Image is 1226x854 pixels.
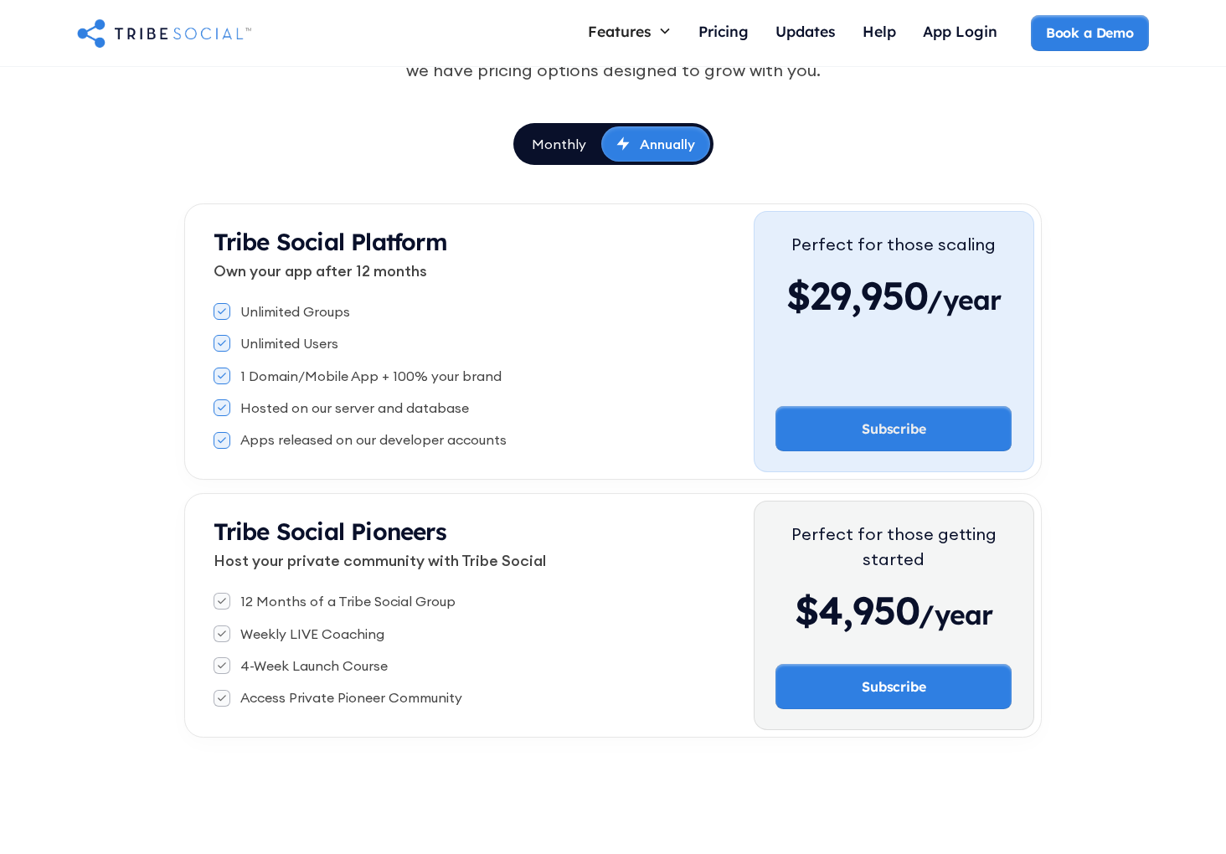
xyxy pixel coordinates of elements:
[775,664,1012,709] a: Subscribe
[240,399,469,417] div: Hosted on our server and database
[909,15,1011,51] a: App Login
[240,688,462,707] div: Access Private Pioneer Community
[588,22,652,40] div: Features
[214,227,447,256] strong: Tribe Social Platform
[762,15,849,51] a: Updates
[240,592,456,610] div: 12 Months of a Tribe Social Group
[77,16,251,49] a: home
[923,22,997,40] div: App Login
[919,598,992,640] span: /year
[532,135,586,153] div: Monthly
[214,260,754,282] p: Own your app after 12 months
[775,522,1012,572] div: Perfect for those getting started
[927,283,1001,325] span: /year
[240,656,388,675] div: 4-Week Launch Course
[863,22,896,40] div: Help
[214,517,446,546] strong: Tribe Social Pioneers
[214,549,754,572] p: Host your private community with Tribe Social
[240,430,507,449] div: Apps released on our developer accounts
[240,625,384,643] div: Weekly LIVE Coaching
[685,15,762,51] a: Pricing
[775,585,1012,635] div: $4,950
[786,270,1001,321] div: $29,950
[640,135,695,153] div: Annually
[240,302,350,321] div: Unlimited Groups
[240,334,338,352] div: Unlimited Users
[849,15,909,51] a: Help
[698,22,749,40] div: Pricing
[1031,15,1149,50] a: Book a Demo
[574,15,685,47] div: Features
[775,22,836,40] div: Updates
[240,367,502,385] div: 1 Domain/Mobile App + 100% your brand
[786,232,1001,257] div: Perfect for those scaling
[775,406,1012,451] a: Subscribe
